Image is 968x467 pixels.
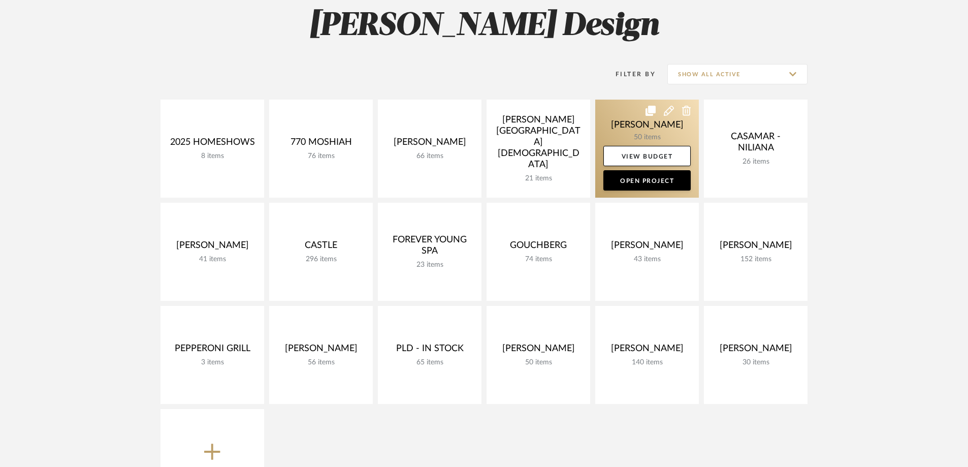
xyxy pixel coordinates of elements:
[603,146,691,166] a: View Budget
[169,358,256,367] div: 3 items
[277,255,365,264] div: 296 items
[712,158,799,166] div: 26 items
[169,343,256,358] div: PEPPERONI GRILL
[386,261,473,269] div: 23 items
[495,358,582,367] div: 50 items
[277,343,365,358] div: [PERSON_NAME]
[712,131,799,158] div: CASAMAR - NILIANA
[495,343,582,358] div: [PERSON_NAME]
[495,240,582,255] div: GOUCHBERG
[712,240,799,255] div: [PERSON_NAME]
[712,343,799,358] div: [PERSON_NAME]
[603,343,691,358] div: [PERSON_NAME]
[603,240,691,255] div: [PERSON_NAME]
[386,358,473,367] div: 65 items
[603,358,691,367] div: 140 items
[495,255,582,264] div: 74 items
[169,137,256,152] div: 2025 HOMESHOWS
[118,7,850,45] h2: [PERSON_NAME] Design
[712,358,799,367] div: 30 items
[277,358,365,367] div: 56 items
[386,234,473,261] div: FOREVER YOUNG SPA
[277,240,365,255] div: CASTLE
[602,69,656,79] div: Filter By
[603,255,691,264] div: 43 items
[169,240,256,255] div: [PERSON_NAME]
[386,343,473,358] div: PLD - IN STOCK
[712,255,799,264] div: 152 items
[277,137,365,152] div: 770 MOSHIAH
[603,170,691,191] a: Open Project
[386,137,473,152] div: [PERSON_NAME]
[169,255,256,264] div: 41 items
[495,174,582,183] div: 21 items
[277,152,365,161] div: 76 items
[169,152,256,161] div: 8 items
[495,114,582,174] div: [PERSON_NAME][GEOGRAPHIC_DATA][DEMOGRAPHIC_DATA]
[386,152,473,161] div: 66 items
